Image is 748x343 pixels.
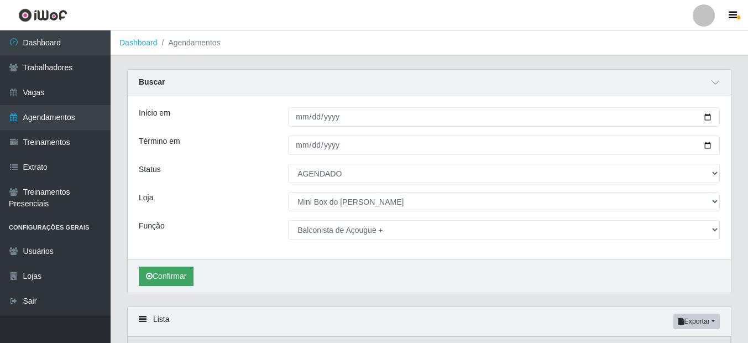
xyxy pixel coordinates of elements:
a: Dashboard [119,38,158,47]
input: 00/00/0000 [288,107,720,127]
strong: Buscar [139,77,165,86]
label: Função [139,220,165,232]
label: Término em [139,136,180,147]
button: Exportar [673,314,720,329]
label: Status [139,164,161,175]
button: Confirmar [139,267,193,286]
nav: breadcrumb [111,30,748,56]
img: CoreUI Logo [18,8,67,22]
input: 00/00/0000 [288,136,720,155]
li: Agendamentos [158,37,221,49]
label: Loja [139,192,153,204]
label: Início em [139,107,170,119]
div: Lista [128,307,731,336]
